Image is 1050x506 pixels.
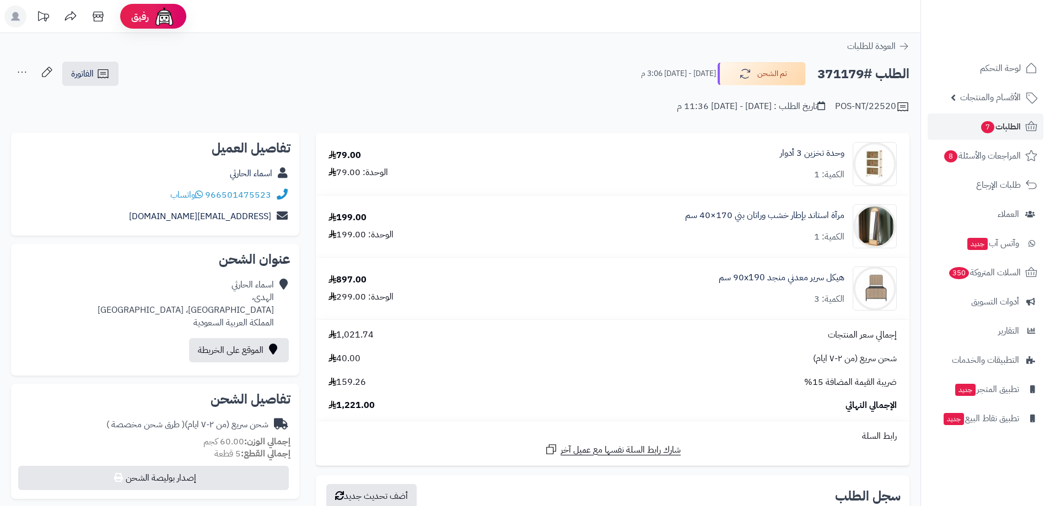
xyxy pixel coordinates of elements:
a: التقارير [928,318,1043,344]
a: وحدة تخزين 3 أدوار [780,147,844,160]
span: ( طرق شحن مخصصة ) [106,418,185,431]
a: العودة للطلبات [847,40,909,53]
div: شحن سريع (من ٢-٧ ايام) [106,418,268,431]
h2: عنوان الشحن [20,253,290,266]
div: 79.00 [329,149,361,162]
span: المراجعات والأسئلة [943,148,1021,164]
span: أدوات التسويق [971,294,1019,309]
img: 1753171485-1-90x90.jpg [853,204,896,248]
span: شحن سريع (من ٢-٧ ايام) [813,352,897,365]
span: الإجمالي النهائي [846,399,897,412]
div: اسماء الحارثي الهدى، [GEOGRAPHIC_DATA]، [GEOGRAPHIC_DATA] المملكة العربية السعودية [98,279,274,329]
a: الطلبات7 [928,113,1043,140]
a: أدوات التسويق [928,289,1043,315]
a: السلات المتروكة350 [928,259,1043,286]
span: 1,221.00 [329,399,375,412]
a: طلبات الإرجاع [928,172,1043,198]
a: شارك رابط السلة نفسها مع عميل آخر [545,443,681,456]
div: الوحدة: 79.00 [329,166,388,179]
span: 40.00 [329,352,360,365]
a: التطبيقات والخدمات [928,347,1043,373]
span: العملاء [998,206,1019,222]
span: 159.26 [329,376,366,389]
button: إصدار بوليصة الشحن [18,466,289,490]
span: لوحة التحكم [980,61,1021,76]
span: إجمالي سعر المنتجات [828,329,897,341]
span: التطبيقات والخدمات [952,352,1019,368]
a: تطبيق نقاط البيعجديد [928,405,1043,432]
span: جديد [944,413,964,425]
span: ضريبة القيمة المضافة 15% [804,376,897,389]
img: 1738071812-110107010066-90x90.jpg [853,142,896,186]
span: تطبيق المتجر [954,382,1019,397]
span: الأقسام والمنتجات [960,90,1021,105]
span: العودة للطلبات [847,40,896,53]
img: ai-face.png [153,6,175,28]
span: الطلبات [980,119,1021,134]
small: [DATE] - [DATE] 3:06 م [641,68,716,79]
small: 5 قطعة [214,447,290,460]
div: 199.00 [329,211,367,224]
span: رفيق [131,10,149,23]
span: جديد [967,238,988,250]
div: الوحدة: 199.00 [329,228,394,241]
strong: إجمالي القطع: [241,447,290,460]
div: الكمية: 1 [814,168,844,181]
a: واتساب [170,188,203,202]
span: السلات المتروكة [948,265,1021,280]
div: رابط السلة [320,430,905,443]
span: طلبات الإرجاع [976,177,1021,193]
div: 897.00 [329,274,367,286]
div: الكمية: 1 [814,231,844,243]
a: وآتس آبجديد [928,230,1043,257]
div: الوحدة: 299.00 [329,291,394,303]
div: الكمية: 3 [814,293,844,306]
button: تم الشحن [718,62,806,85]
span: وآتس آب [966,236,1019,251]
a: المراجعات والأسئلة8 [928,143,1043,169]
strong: إجمالي الوزن: [244,435,290,448]
div: تاريخ الطلب : [DATE] - [DATE] 11:36 م [677,100,825,113]
a: [EMAIL_ADDRESS][DOMAIN_NAME] [129,210,271,223]
span: تطبيق نقاط البيع [943,411,1019,426]
a: الفاتورة [62,62,119,86]
span: 1,021.74 [329,329,374,341]
div: POS-NT/22520 [835,100,909,113]
h2: تفاصيل الشحن [20,393,290,406]
span: 350 [949,267,969,279]
a: اسماء الحارثي [230,167,272,180]
a: هيكل سرير معدني منجد 90x190 سم [719,271,844,284]
h2: تفاصيل العميل [20,142,290,155]
a: تحديثات المنصة [29,6,57,30]
a: الموقع على الخريطة [189,338,289,362]
a: تطبيق المتجرجديد [928,376,1043,402]
img: 1737185903-110101010017-90x90.jpg [853,266,896,311]
a: 966501475523 [205,188,271,202]
h3: سجل الطلب [835,489,901,503]
small: 60.00 كجم [203,435,290,448]
span: الفاتورة [71,67,94,80]
span: 8 [944,150,957,162]
span: التقارير [998,323,1019,339]
h2: الطلب #371179 [817,63,909,85]
span: جديد [955,384,976,396]
a: لوحة التحكم [928,55,1043,81]
span: 7 [981,121,994,133]
a: العملاء [928,201,1043,227]
span: شارك رابط السلة نفسها مع عميل آخر [561,444,681,456]
a: مرآة استاند بإطار خشب وراتان بني 170×40 سم [685,209,844,222]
